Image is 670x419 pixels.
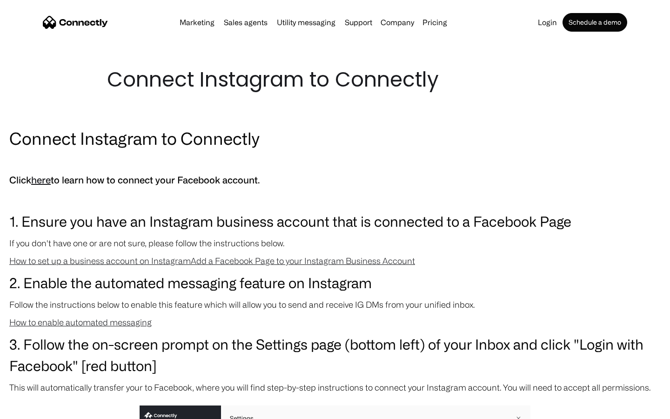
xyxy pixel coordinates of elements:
[9,210,661,232] h3: 1. Ensure you have an Instagram business account that is connected to a Facebook Page
[419,19,451,26] a: Pricing
[9,298,661,311] p: Follow the instructions below to enable this feature which will allow you to send and receive IG ...
[19,403,56,416] ul: Language list
[176,19,218,26] a: Marketing
[9,172,661,188] h5: Click to learn how to connect your Facebook account.
[9,155,661,168] p: ‍
[9,237,661,250] p: If you don't have one or are not sure, please follow the instructions below.
[107,65,563,94] h1: Connect Instagram to Connectly
[220,19,271,26] a: Sales agents
[31,175,51,185] a: here
[9,127,661,150] h2: Connect Instagram to Connectly
[9,256,191,265] a: How to set up a business account on Instagram
[563,13,627,32] a: Schedule a demo
[273,19,339,26] a: Utility messaging
[381,16,414,29] div: Company
[9,318,152,327] a: How to enable automated messaging
[9,381,661,394] p: This will automatically transfer your to Facebook, where you will find step-by-step instructions ...
[9,272,661,293] h3: 2. Enable the automated messaging feature on Instagram
[341,19,376,26] a: Support
[191,256,415,265] a: Add a Facebook Page to your Instagram Business Account
[534,19,561,26] a: Login
[9,193,661,206] p: ‍
[9,403,56,416] aside: Language selected: English
[9,333,661,376] h3: 3. Follow the on-screen prompt on the Settings page (bottom left) of your Inbox and click "Login ...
